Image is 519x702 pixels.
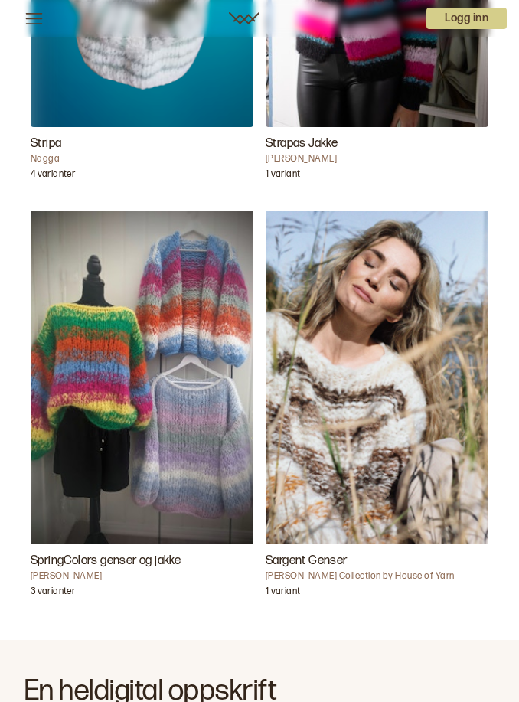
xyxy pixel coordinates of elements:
[31,586,75,601] p: 3 varianter
[31,135,253,153] h3: Stripa
[31,153,253,165] h4: Nagga
[266,153,488,165] h4: [PERSON_NAME]
[266,135,488,153] h3: Strapas Jakke
[426,8,507,29] p: Logg inn
[266,552,488,570] h3: Sargent Genser
[31,552,253,570] h3: SpringColors genser og jakke
[266,570,488,583] h4: [PERSON_NAME] Collection by House of Yarn
[31,211,253,545] img: Marit JægerSpringColors genser og jakke
[426,8,507,29] button: User dropdown
[31,211,253,609] a: SpringColors genser og jakke
[31,168,75,184] p: 4 varianter
[266,211,488,545] img: Camilla Pihl Collection by House of YarnSargent Genser
[31,570,253,583] h4: [PERSON_NAME]
[229,12,259,24] a: Woolit
[266,586,300,601] p: 1 variant
[266,168,300,184] p: 1 variant
[266,211,488,609] a: Sargent Genser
